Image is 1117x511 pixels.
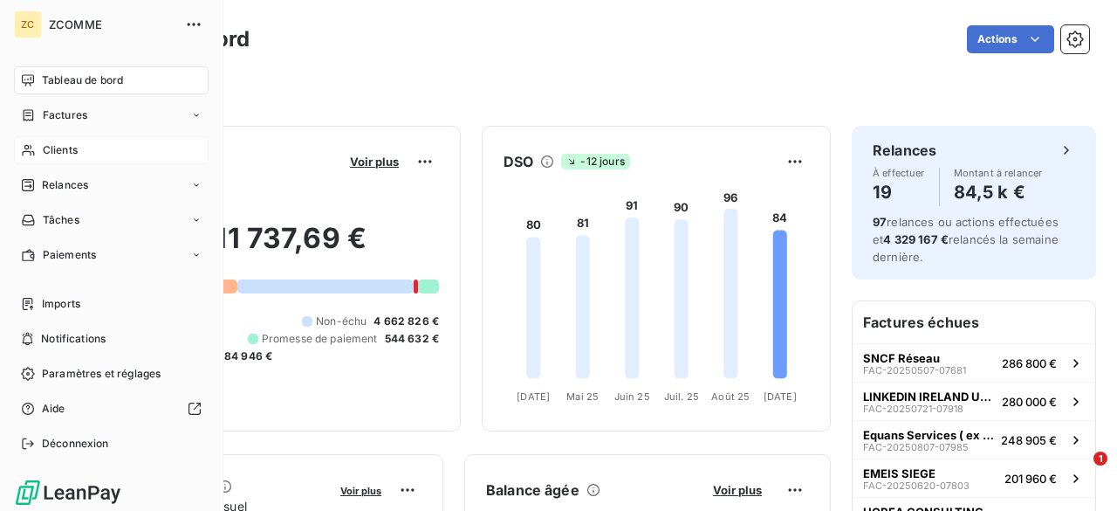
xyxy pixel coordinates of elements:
[873,215,1059,264] span: relances ou actions effectuées et relancés la semaine dernière.
[853,459,1095,497] button: EMEIS SIEGEFAC-20250620-07803201 960 €
[1002,356,1057,370] span: 286 800 €
[43,247,96,263] span: Paiements
[486,480,579,501] h6: Balance âgée
[42,73,123,88] span: Tableau de bord
[863,404,963,414] span: FAC-20250721-07918
[863,428,994,442] span: Equans Services ( ex ENGIE Services Ltd)
[561,154,629,169] span: -12 jours
[41,331,106,347] span: Notifications
[954,168,1043,178] span: Montant à relancer
[316,314,367,329] span: Non-échu
[863,365,966,376] span: FAC-20250507-07681
[345,154,404,169] button: Voir plus
[42,177,88,193] span: Relances
[863,480,970,491] span: FAC-20250620-07803
[873,140,936,161] h6: Relances
[954,178,1043,206] h4: 84,5 k €
[566,390,599,403] tspan: Mai 25
[43,142,78,158] span: Clients
[1001,433,1057,447] span: 248 905 €
[863,390,995,404] span: LINKEDIN IRELAND UNLIMITED COMPANY
[711,390,750,403] tspan: Août 25
[664,390,699,403] tspan: Juil. 25
[42,366,161,382] span: Paramètres et réglages
[262,331,378,347] span: Promesse de paiement
[43,212,79,228] span: Tâches
[517,390,550,403] tspan: [DATE]
[873,178,925,206] h4: 19
[340,485,381,497] span: Voir plus
[614,390,650,403] tspan: Juin 25
[967,25,1054,53] button: Actions
[14,10,42,38] div: ZC
[853,343,1095,382] button: SNCF RéseauFAC-20250507-07681286 800 €
[99,221,439,273] h2: 8 811 737,69 €
[43,107,87,123] span: Factures
[1058,452,1100,494] iframe: Intercom live chat
[1002,395,1057,409] span: 280 000 €
[14,395,209,423] a: Aide
[42,296,80,312] span: Imports
[373,314,439,329] span: 4 662 826 €
[873,215,887,229] span: 97
[219,349,272,364] span: -84 946 €
[708,482,767,498] button: Voir plus
[853,301,1095,343] h6: Factures échues
[863,442,969,452] span: FAC-20250807-07985
[713,483,762,497] span: Voir plus
[873,168,925,178] span: À effectuer
[853,420,1095,459] button: Equans Services ( ex ENGIE Services Ltd)FAC-20250807-07985248 905 €
[49,17,175,31] span: ZCOMME
[335,482,387,498] button: Voir plus
[42,436,109,452] span: Déconnexion
[863,351,940,365] span: SNCF Réseau
[385,331,439,347] span: 544 632 €
[883,232,949,246] span: 4 329 167 €
[42,401,65,417] span: Aide
[764,390,797,403] tspan: [DATE]
[14,479,122,507] img: Logo LeanPay
[863,466,935,480] span: EMEIS SIEGE
[504,151,533,172] h6: DSO
[1093,452,1107,466] span: 1
[853,382,1095,420] button: LINKEDIN IRELAND UNLIMITED COMPANYFAC-20250721-07918280 000 €
[1004,472,1057,486] span: 201 960 €
[350,155,399,169] span: Voir plus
